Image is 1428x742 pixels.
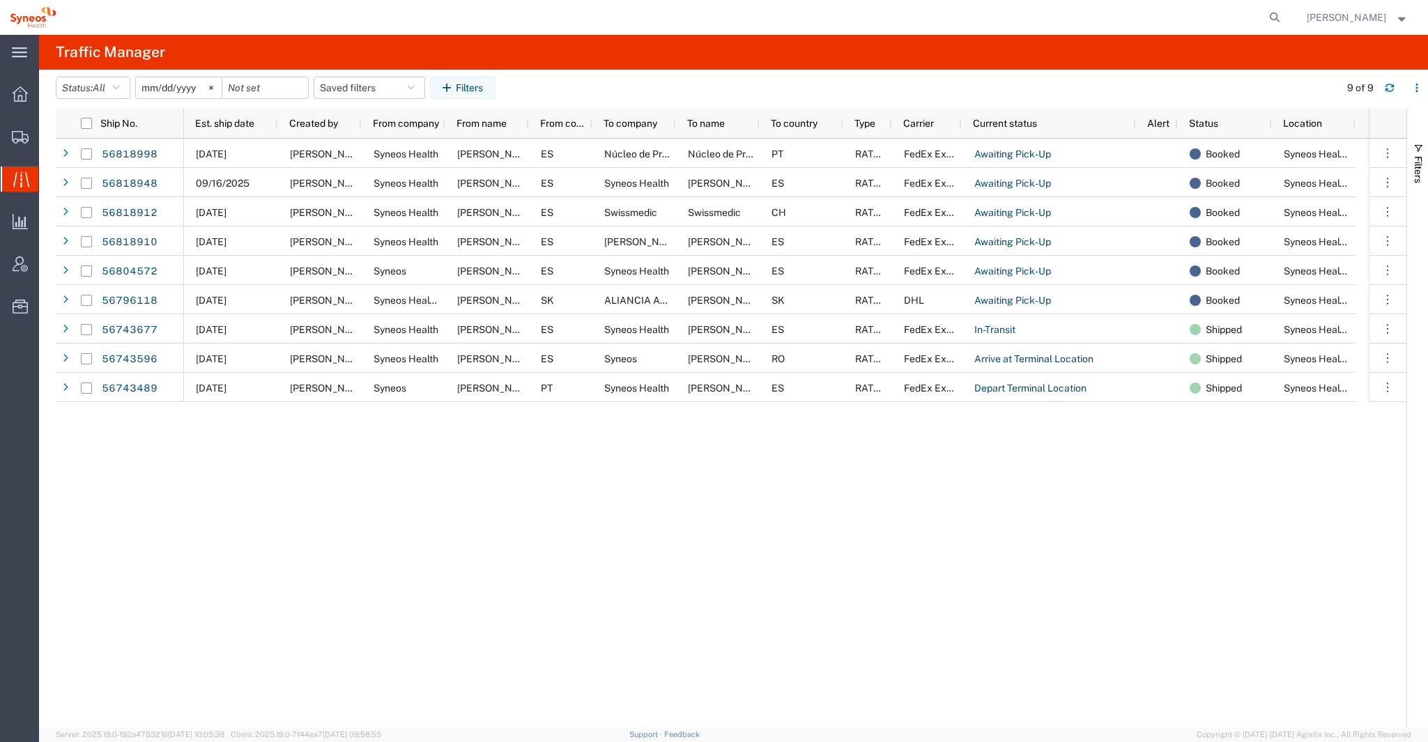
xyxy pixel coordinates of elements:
span: To country [771,118,817,129]
a: Awaiting Pick-Up [974,231,1052,254]
span: Booked [1206,227,1240,256]
span: Syneos Health Slovakia SRO [374,295,562,306]
span: 09/15/2025 [196,207,227,218]
span: From country [540,118,587,129]
span: ES [541,324,553,335]
a: 56743489 [101,378,158,400]
span: Eugenio Sanchez [290,353,369,364]
a: Awaiting Pick-Up [974,173,1052,195]
span: SK [771,295,785,306]
span: Eugenio Sanchez [290,382,369,394]
span: ES [541,148,553,160]
span: RATED [855,236,886,247]
span: Stanislav Babic [457,382,537,394]
span: 09/08/2025 [196,324,227,335]
span: Raquel Ramirez Garcia [1307,10,1386,25]
span: RATED [855,353,886,364]
span: FedEx Express [904,178,971,189]
span: PT [771,148,783,160]
span: Eugenio Sanchez [290,178,369,189]
span: PT [541,382,553,394]
img: logo [10,7,56,28]
button: Status:All [56,77,130,99]
span: Syneos [374,265,406,277]
span: Shipped [1206,315,1242,344]
span: From name [456,118,507,129]
span: Ship No. [100,118,137,129]
span: 09/15/2025 [196,236,227,247]
span: FedEx Express [904,353,971,364]
span: 09/08/2025 [196,353,227,364]
span: ES [541,178,553,189]
span: Eugenio Sanchez [688,178,767,189]
span: Status [1189,118,1218,129]
span: Shipped [1206,344,1242,373]
span: RATED [855,207,886,218]
span: RATED [855,148,886,160]
span: 09/12/2025 [196,295,227,306]
span: ES [541,236,553,247]
span: ES [541,265,553,277]
span: Shipped [1206,373,1242,403]
a: Feedback [664,730,700,739]
span: FedEx Express [904,148,971,160]
a: Support [629,730,664,739]
span: Eugenio Sanchez [688,382,767,394]
button: [PERSON_NAME] [1306,9,1409,26]
a: Arrive at Terminal Location [974,348,1094,371]
a: 56818998 [101,144,158,166]
span: 09/09/2025 [196,382,227,394]
span: Peter Nagl [688,295,767,306]
span: Iaroshchuk, Dmytro [457,178,620,189]
span: [DATE] 09:58:55 [323,730,381,739]
span: Syneos Health [604,178,669,189]
span: 09/16/2025 [196,178,249,189]
span: SK [541,295,554,306]
span: Eugenio Sanchez [457,353,537,364]
span: RATED [855,178,886,189]
span: Syneos Health [374,324,438,335]
span: Kristi Gilbaugh [457,295,537,306]
span: Client: 2025.19.0-7f44ea7 [231,730,381,739]
span: [DATE] 10:05:38 [168,730,224,739]
span: ES [771,382,784,394]
a: 56804572 [101,261,158,283]
input: Not set [136,77,222,98]
span: ES [541,207,553,218]
span: Syneos Health [374,353,438,364]
span: RATED [855,295,886,306]
span: Filters [1413,156,1424,183]
span: Swissmedic [688,207,741,218]
span: ES [771,265,784,277]
span: All [93,82,105,93]
span: Syneos [374,382,406,394]
span: CRISTINA MAÑERU ZUNZARREN [604,236,746,247]
span: Syneos Health [374,207,438,218]
a: Awaiting Pick-Up [974,290,1052,312]
span: ALIANCIA ADVOKATOV [604,295,712,306]
span: Anne Le Beguec [290,148,369,160]
span: FedEx Express [904,265,971,277]
a: Awaiting Pick-Up [974,261,1052,283]
span: Eugenio Sanchez [688,265,767,277]
input: Not set [222,77,308,98]
a: 56818910 [101,231,158,254]
a: In-Transit [974,319,1016,341]
span: ES [541,353,553,364]
span: FedEx Express [904,236,971,247]
span: ES [771,324,784,335]
span: Eugenio Sanchez [290,324,369,335]
h4: Traffic Manager [56,35,165,70]
span: Type [854,118,875,129]
span: ES [771,178,784,189]
span: Booked [1206,198,1240,227]
span: Montse Lopez [457,265,537,277]
span: Bianca Suriol [688,324,767,335]
span: ES [771,236,784,247]
span: Bianca Suriol Galimany [290,236,369,247]
span: Booked [1206,256,1240,286]
span: Núcleo de Prestações de Desemprego [688,148,860,160]
span: Booked [1206,139,1240,169]
span: Kristi Gilbaugh [290,295,369,306]
span: Syneos Health [374,148,438,160]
